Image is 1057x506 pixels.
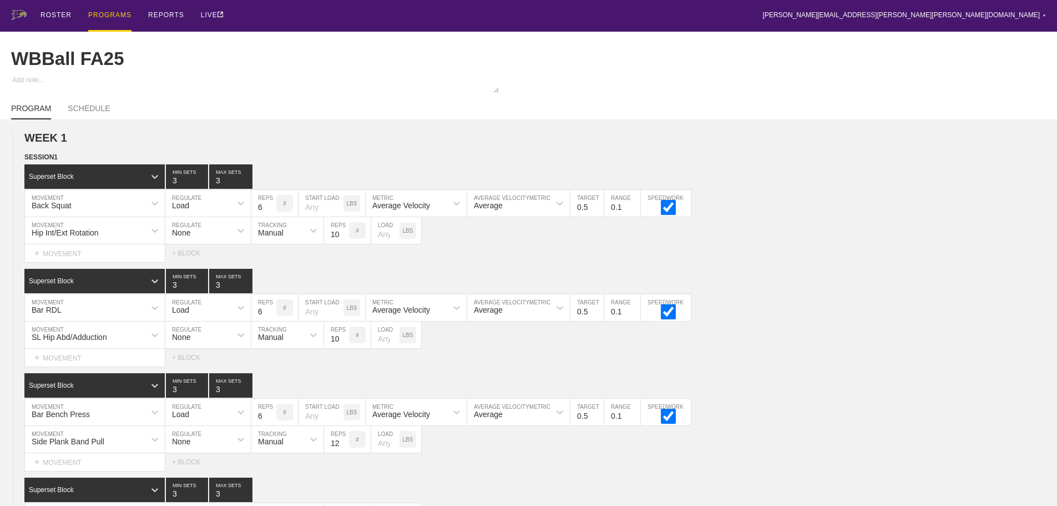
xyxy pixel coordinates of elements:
[372,201,430,210] div: Average Velocity
[32,305,62,314] div: Bar RDL
[371,217,399,244] input: Any
[403,332,413,338] p: LBS
[403,228,413,234] p: LBS
[1043,12,1046,19] div: ▼
[403,437,413,443] p: LBS
[209,164,252,189] input: None
[24,153,58,161] span: SESSION 1
[283,305,286,311] p: #
[299,190,343,217] input: Any
[32,437,104,446] div: Side Plank Band Pull
[172,354,211,362] div: + BLOCK
[29,382,74,389] div: Superset Block
[32,228,99,237] div: Hip Int/Ext Rotation
[34,353,39,362] span: +
[283,409,286,415] p: #
[347,409,357,415] p: LBS
[29,486,74,494] div: Superset Block
[172,333,190,342] div: None
[371,322,399,348] input: Any
[29,173,74,181] div: Superset Block
[474,305,503,314] div: Average
[172,410,189,419] div: Load
[11,104,51,119] a: PROGRAM
[32,201,72,210] div: Back Squat
[258,437,284,446] div: Manual
[356,332,359,338] p: #
[172,228,190,237] div: None
[172,305,189,314] div: Load
[347,201,357,207] p: LBS
[32,333,107,342] div: SL Hip Abd/Adduction
[371,426,399,453] input: Any
[29,277,74,285] div: Superset Block
[258,228,284,237] div: Manual
[258,333,284,342] div: Manual
[24,244,165,263] div: MOVEMENT
[172,437,190,446] div: None
[34,457,39,467] span: +
[356,228,359,234] p: #
[857,377,1057,506] iframe: Chat Widget
[172,201,189,210] div: Load
[172,249,211,257] div: + BLOCK
[372,305,430,314] div: Average Velocity
[24,132,67,144] span: WEEK 1
[347,305,357,311] p: LBS
[356,437,359,443] p: #
[299,399,343,425] input: Any
[24,453,165,472] div: MOVEMENT
[283,201,286,207] p: #
[172,458,211,466] div: + BLOCK
[11,10,27,20] img: logo
[372,410,430,419] div: Average Velocity
[209,373,252,398] input: None
[474,201,503,210] div: Average
[24,349,165,367] div: MOVEMENT
[68,104,110,118] a: SCHEDULE
[209,269,252,293] input: None
[474,410,503,419] div: Average
[34,248,39,258] span: +
[32,410,90,419] div: Bar Bench Press
[299,294,343,321] input: Any
[209,478,252,502] input: None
